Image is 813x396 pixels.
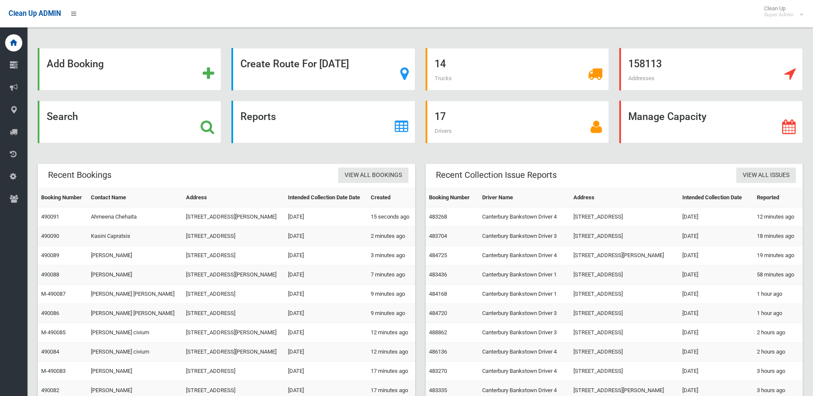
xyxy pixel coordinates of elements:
[679,207,753,227] td: [DATE]
[435,128,452,134] span: Drivers
[38,188,87,207] th: Booking Number
[679,304,753,323] td: [DATE]
[285,323,367,342] td: [DATE]
[679,362,753,381] td: [DATE]
[240,111,276,123] strong: Reports
[38,167,122,183] header: Recent Bookings
[41,348,59,355] a: 490084
[41,233,59,239] a: 490090
[367,265,415,285] td: 7 minutes ago
[183,265,285,285] td: [STREET_ADDRESS][PERSON_NAME]
[367,362,415,381] td: 17 minutes ago
[753,285,803,304] td: 1 hour ago
[47,111,78,123] strong: Search
[435,111,446,123] strong: 17
[41,368,66,374] a: M-490083
[367,246,415,265] td: 3 minutes ago
[429,348,447,355] a: 486136
[479,207,570,227] td: Canterbury Bankstown Driver 4
[479,323,570,342] td: Canterbury Bankstown Driver 3
[367,342,415,362] td: 12 minutes ago
[736,168,796,183] a: View All Issues
[41,329,66,336] a: M-490085
[426,167,567,183] header: Recent Collection Issue Reports
[41,271,59,278] a: 490088
[628,58,662,70] strong: 158113
[183,323,285,342] td: [STREET_ADDRESS][PERSON_NAME]
[679,285,753,304] td: [DATE]
[87,362,182,381] td: [PERSON_NAME]
[479,227,570,246] td: Canterbury Bankstown Driver 3
[753,188,803,207] th: Reported
[367,285,415,304] td: 9 minutes ago
[87,323,182,342] td: [PERSON_NAME] civium
[679,342,753,362] td: [DATE]
[479,246,570,265] td: Canterbury Bankstown Driver 4
[9,9,61,18] span: Clean Up ADMIN
[679,246,753,265] td: [DATE]
[570,304,679,323] td: [STREET_ADDRESS]
[47,58,104,70] strong: Add Booking
[38,48,221,90] a: Add Booking
[679,227,753,246] td: [DATE]
[753,323,803,342] td: 2 hours ago
[285,285,367,304] td: [DATE]
[38,101,221,143] a: Search
[87,246,182,265] td: [PERSON_NAME]
[570,265,679,285] td: [STREET_ADDRESS]
[679,265,753,285] td: [DATE]
[231,101,415,143] a: Reports
[183,227,285,246] td: [STREET_ADDRESS]
[679,323,753,342] td: [DATE]
[41,291,66,297] a: M-490087
[429,329,447,336] a: 488862
[87,188,182,207] th: Contact Name
[429,310,447,316] a: 484720
[619,101,803,143] a: Manage Capacity
[429,213,447,220] a: 483268
[479,362,570,381] td: Canterbury Bankstown Driver 4
[753,246,803,265] td: 19 minutes ago
[183,362,285,381] td: [STREET_ADDRESS]
[367,227,415,246] td: 2 minutes ago
[367,304,415,323] td: 9 minutes ago
[628,75,654,81] span: Addresses
[628,111,706,123] strong: Manage Capacity
[285,246,367,265] td: [DATE]
[87,207,182,227] td: Ahmeena Chehaita
[285,207,367,227] td: [DATE]
[479,265,570,285] td: Canterbury Bankstown Driver 1
[183,342,285,362] td: [STREET_ADDRESS][PERSON_NAME]
[41,387,59,393] a: 490082
[426,101,609,143] a: 17 Drivers
[231,48,415,90] a: Create Route For [DATE]
[429,271,447,278] a: 483436
[753,362,803,381] td: 3 hours ago
[285,362,367,381] td: [DATE]
[570,362,679,381] td: [STREET_ADDRESS]
[183,246,285,265] td: [STREET_ADDRESS]
[285,188,367,207] th: Intended Collection Date Date
[426,188,479,207] th: Booking Number
[753,342,803,362] td: 2 hours ago
[570,207,679,227] td: [STREET_ADDRESS]
[429,252,447,258] a: 484725
[429,291,447,297] a: 484168
[367,207,415,227] td: 15 seconds ago
[435,58,446,70] strong: 14
[41,213,59,220] a: 490091
[753,227,803,246] td: 18 minutes ago
[183,304,285,323] td: [STREET_ADDRESS]
[753,265,803,285] td: 58 minutes ago
[285,304,367,323] td: [DATE]
[240,58,349,70] strong: Create Route For [DATE]
[679,188,753,207] th: Intended Collection Date
[285,227,367,246] td: [DATE]
[429,387,447,393] a: 483335
[570,323,679,342] td: [STREET_ADDRESS]
[435,75,452,81] span: Trucks
[753,304,803,323] td: 1 hour ago
[479,304,570,323] td: Canterbury Bankstown Driver 3
[87,342,182,362] td: [PERSON_NAME] civium
[367,323,415,342] td: 12 minutes ago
